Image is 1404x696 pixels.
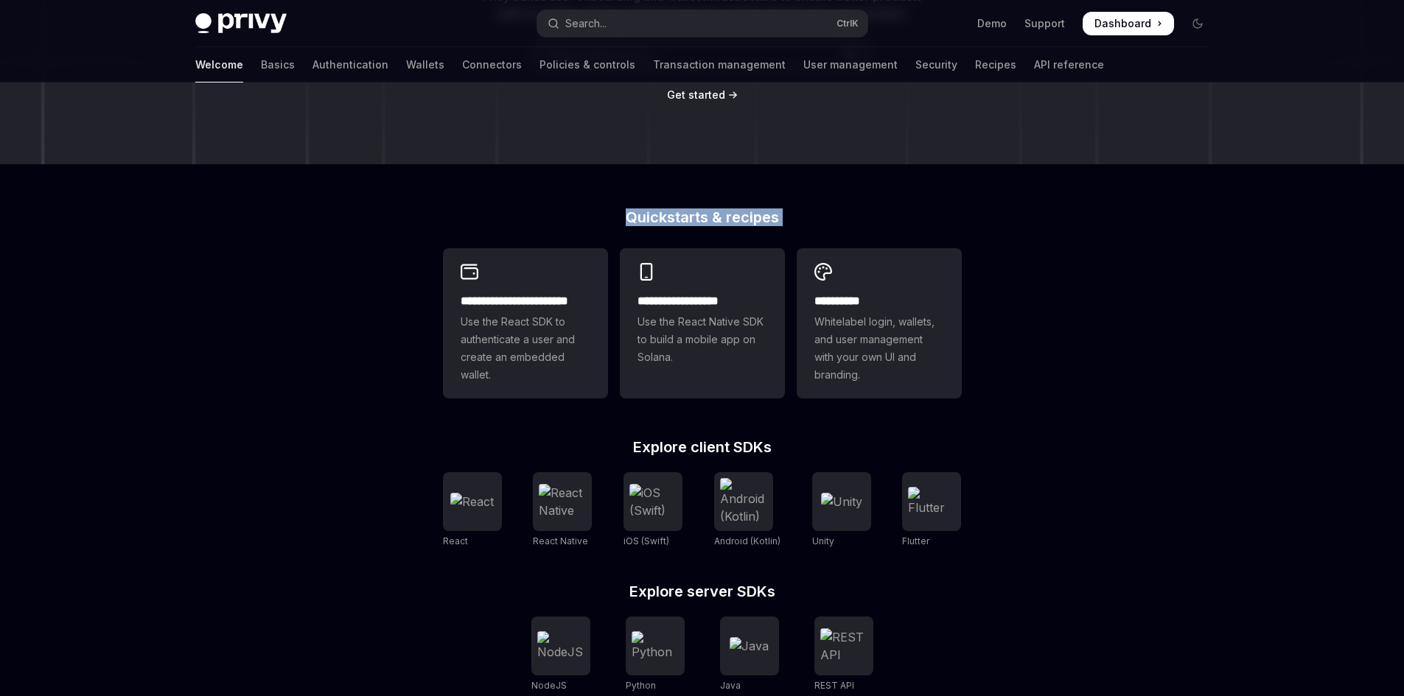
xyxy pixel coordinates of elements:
[624,535,669,546] span: iOS (Swift)
[443,440,962,454] h2: Explore client SDKs
[539,47,635,82] a: Policies & controls
[902,472,961,549] a: FlutterFlutter
[720,680,741,691] span: Java
[629,484,677,519] img: iOS (Swift)
[902,535,929,546] span: Flutter
[195,13,287,34] img: dark logo
[531,680,567,691] span: NodeJS
[812,472,871,549] a: UnityUnity
[443,210,962,225] h2: Quickstarts & recipes
[620,248,785,398] a: **** **** **** ***Use the React Native SDK to build a mobile app on Solana.
[1034,47,1104,82] a: API reference
[565,15,607,32] div: Search...
[531,616,590,693] a: NodeJSNodeJS
[533,535,588,546] span: React Native
[821,493,862,510] img: Unity
[814,680,854,691] span: REST API
[653,47,786,82] a: Transaction management
[443,472,502,549] a: ReactReact
[195,47,243,82] a: Welcome
[915,47,957,82] a: Security
[803,47,898,82] a: User management
[261,47,295,82] a: Basics
[714,472,780,549] a: Android (Kotlin)Android (Kotlin)
[814,616,873,693] a: REST APIREST API
[312,47,388,82] a: Authentication
[450,493,494,510] img: React
[406,47,444,82] a: Wallets
[667,88,725,101] span: Get started
[908,487,955,516] img: Flutter
[537,631,584,661] img: NodeJS
[797,248,962,398] a: **** *****Whitelabel login, wallets, and user management with your own UI and branding.
[533,472,592,549] a: React NativeReact Native
[461,313,590,384] span: Use the React SDK to authenticate a user and create an embedded wallet.
[714,535,780,546] span: Android (Kotlin)
[977,16,1007,31] a: Demo
[624,472,682,549] a: iOS (Swift)iOS (Swift)
[730,637,769,655] img: Java
[443,535,468,546] span: React
[812,535,834,546] span: Unity
[720,616,779,693] a: JavaJava
[1024,16,1065,31] a: Support
[1186,12,1209,35] button: Toggle dark mode
[975,47,1016,82] a: Recipes
[539,484,586,519] img: React Native
[837,18,859,29] span: Ctrl K
[537,10,867,37] button: Open search
[443,584,962,599] h2: Explore server SDKs
[638,313,767,366] span: Use the React Native SDK to build a mobile app on Solana.
[1094,16,1151,31] span: Dashboard
[820,628,867,664] img: REST API
[626,680,656,691] span: Python
[462,47,522,82] a: Connectors
[814,313,944,384] span: Whitelabel login, wallets, and user management with your own UI and branding.
[720,478,767,525] img: Android (Kotlin)
[626,616,685,693] a: PythonPython
[632,631,679,661] img: Python
[667,88,725,102] a: Get started
[1083,12,1174,35] a: Dashboard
